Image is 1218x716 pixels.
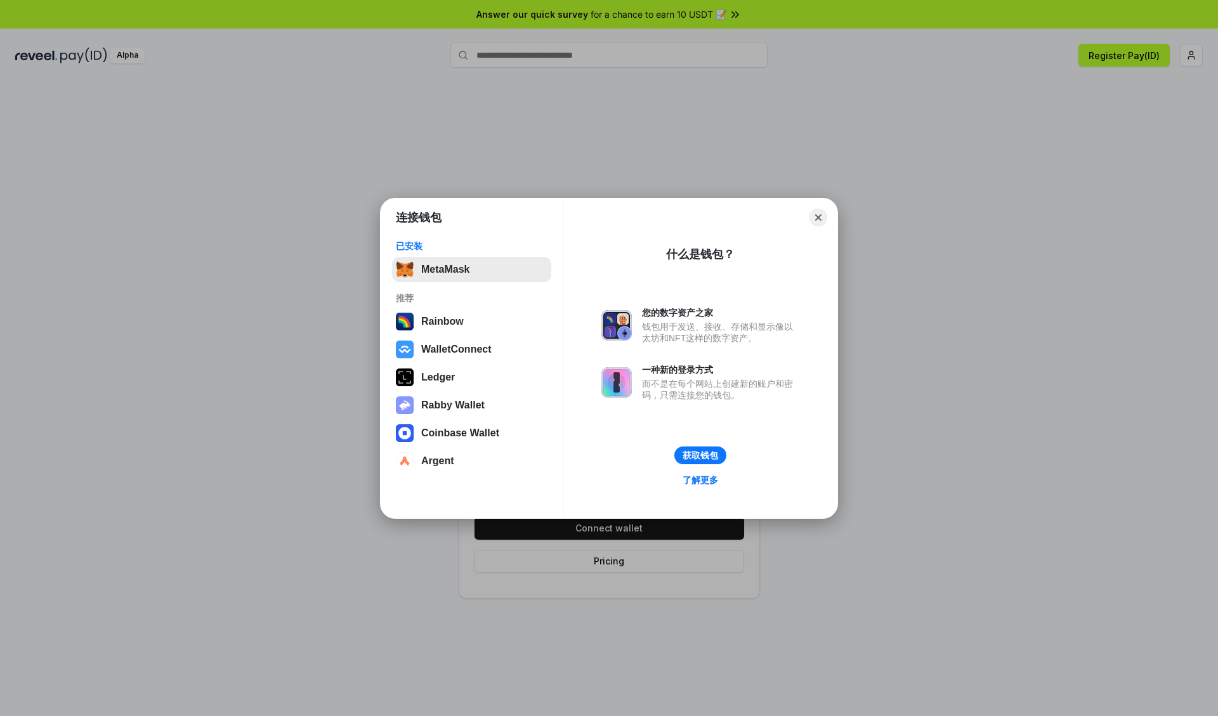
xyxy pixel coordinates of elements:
[392,309,551,334] button: Rainbow
[392,420,551,446] button: Coinbase Wallet
[421,316,464,327] div: Rainbow
[809,209,827,226] button: Close
[421,455,454,467] div: Argent
[392,337,551,362] button: WalletConnect
[396,424,414,442] img: svg+xml,%3Csvg%20width%3D%2228%22%20height%3D%2228%22%20viewBox%3D%220%200%2028%2028%22%20fill%3D...
[396,368,414,386] img: svg+xml,%3Csvg%20xmlns%3D%22http%3A%2F%2Fwww.w3.org%2F2000%2Fsvg%22%20width%3D%2228%22%20height%3...
[396,313,414,330] img: svg+xml,%3Csvg%20width%3D%22120%22%20height%3D%22120%22%20viewBox%3D%220%200%20120%20120%22%20fil...
[396,261,414,278] img: svg+xml,%3Csvg%20fill%3D%22none%22%20height%3D%2233%22%20viewBox%3D%220%200%2035%2033%22%20width%...
[392,393,551,418] button: Rabby Wallet
[396,341,414,358] img: svg+xml,%3Csvg%20width%3D%2228%22%20height%3D%2228%22%20viewBox%3D%220%200%2028%2028%22%20fill%3D...
[421,344,492,355] div: WalletConnect
[396,396,414,414] img: svg+xml,%3Csvg%20xmlns%3D%22http%3A%2F%2Fwww.w3.org%2F2000%2Fsvg%22%20fill%3D%22none%22%20viewBox...
[601,367,632,398] img: svg+xml,%3Csvg%20xmlns%3D%22http%3A%2F%2Fwww.w3.org%2F2000%2Fsvg%22%20fill%3D%22none%22%20viewBox...
[421,372,455,383] div: Ledger
[396,292,547,304] div: 推荐
[683,474,718,486] div: 了解更多
[421,400,485,411] div: Rabby Wallet
[601,310,632,341] img: svg+xml,%3Csvg%20xmlns%3D%22http%3A%2F%2Fwww.w3.org%2F2000%2Fsvg%22%20fill%3D%22none%22%20viewBox...
[642,378,799,401] div: 而不是在每个网站上创建新的账户和密码，只需连接您的钱包。
[642,364,799,375] div: 一种新的登录方式
[666,247,735,262] div: 什么是钱包？
[674,446,726,464] button: 获取钱包
[396,240,547,252] div: 已安装
[421,427,499,439] div: Coinbase Wallet
[392,448,551,474] button: Argent
[675,472,726,488] a: 了解更多
[642,321,799,344] div: 钱包用于发送、接收、存储和显示像以太坊和NFT这样的数字资产。
[392,365,551,390] button: Ledger
[421,264,469,275] div: MetaMask
[683,450,718,461] div: 获取钱包
[396,452,414,470] img: svg+xml,%3Csvg%20width%3D%2228%22%20height%3D%2228%22%20viewBox%3D%220%200%2028%2028%22%20fill%3D...
[392,257,551,282] button: MetaMask
[396,210,442,225] h1: 连接钱包
[642,307,799,318] div: 您的数字资产之家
